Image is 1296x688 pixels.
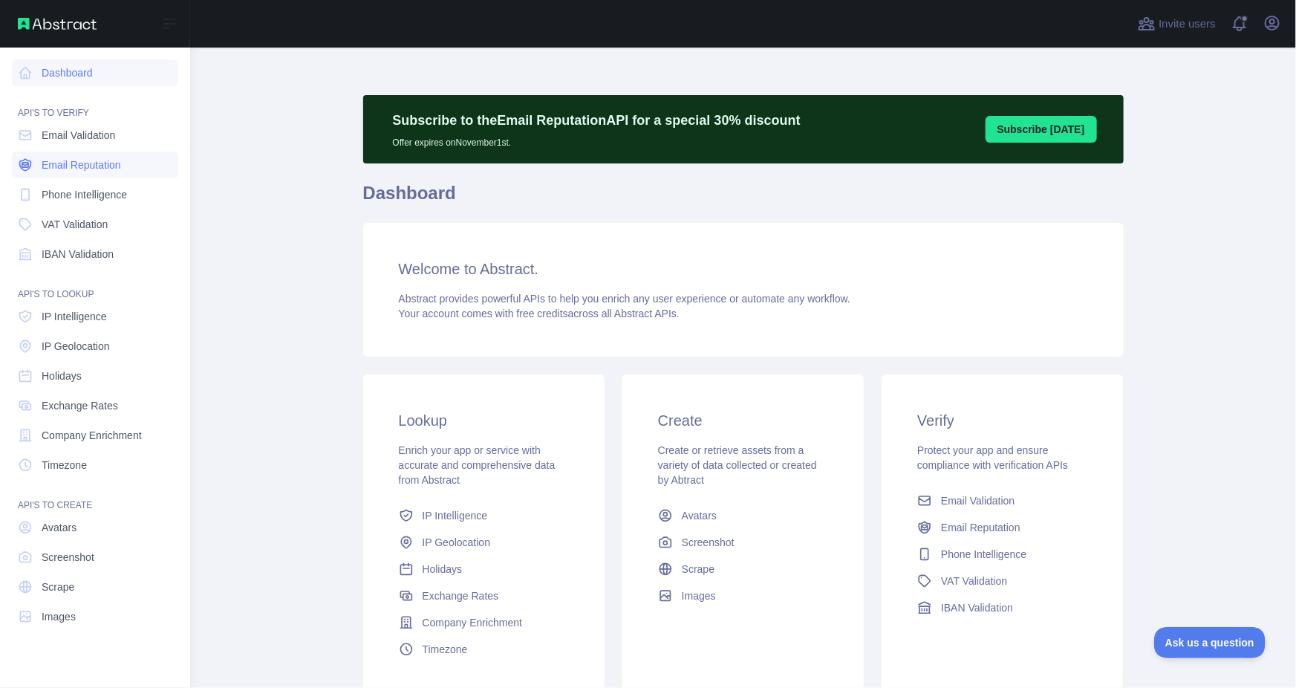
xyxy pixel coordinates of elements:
[42,520,76,535] span: Avatars
[682,508,717,523] span: Avatars
[12,152,178,178] a: Email Reputation
[42,339,110,354] span: IP Geolocation
[682,588,716,603] span: Images
[399,444,556,486] span: Enrich your app or service with accurate and comprehensive data from Abstract
[42,609,76,624] span: Images
[393,131,801,149] p: Offer expires on November 1st.
[42,158,121,172] span: Email Reputation
[941,600,1013,615] span: IBAN Validation
[682,562,714,577] span: Scrape
[12,270,178,300] div: API'S TO LOOKUP
[12,59,178,86] a: Dashboard
[1159,16,1216,33] span: Invite users
[12,122,178,149] a: Email Validation
[12,303,178,330] a: IP Intelligence
[42,187,127,202] span: Phone Intelligence
[12,392,178,419] a: Exchange Rates
[393,636,575,663] a: Timezone
[42,458,87,473] span: Timezone
[1135,12,1219,36] button: Invite users
[12,333,178,360] a: IP Geolocation
[12,481,178,511] div: API'S TO CREATE
[363,181,1124,217] h1: Dashboard
[399,308,680,319] span: Your account comes with across all Abstract APIs.
[12,514,178,541] a: Avatars
[911,568,1093,594] a: VAT Validation
[941,547,1026,562] span: Phone Intelligence
[399,259,1088,279] h3: Welcome to Abstract.
[42,369,82,383] span: Holidays
[12,422,178,449] a: Company Enrichment
[393,110,801,131] p: Subscribe to the Email Reputation API for a special 30 % discount
[12,574,178,600] a: Scrape
[393,609,575,636] a: Company Enrichment
[652,556,834,582] a: Scrape
[12,452,178,478] a: Timezone
[652,582,834,609] a: Images
[42,428,142,443] span: Company Enrichment
[911,487,1093,514] a: Email Validation
[12,181,178,208] a: Phone Intelligence
[42,128,115,143] span: Email Validation
[652,529,834,556] a: Screenshot
[423,642,468,657] span: Timezone
[941,493,1015,508] span: Email Validation
[911,514,1093,541] a: Email Reputation
[12,89,178,119] div: API'S TO VERIFY
[423,562,463,577] span: Holidays
[393,556,575,582] a: Holidays
[423,508,488,523] span: IP Intelligence
[917,410,1087,431] h3: Verify
[423,588,499,603] span: Exchange Rates
[682,535,735,550] span: Screenshot
[941,520,1020,535] span: Email Reputation
[18,18,97,30] img: Abstract API
[658,444,817,486] span: Create or retrieve assets from a variety of data collected or created by Abtract
[911,541,1093,568] a: Phone Intelligence
[42,398,118,413] span: Exchange Rates
[12,603,178,630] a: Images
[12,544,178,571] a: Screenshot
[399,410,569,431] h3: Lookup
[652,502,834,529] a: Avatars
[517,308,568,319] span: free credits
[12,363,178,389] a: Holidays
[399,293,851,305] span: Abstract provides powerful APIs to help you enrich any user experience or automate any workflow.
[42,550,94,565] span: Screenshot
[941,574,1007,588] span: VAT Validation
[42,580,74,594] span: Scrape
[393,502,575,529] a: IP Intelligence
[658,410,828,431] h3: Create
[42,217,108,232] span: VAT Validation
[423,535,491,550] span: IP Geolocation
[12,241,178,267] a: IBAN Validation
[393,582,575,609] a: Exchange Rates
[42,247,114,262] span: IBAN Validation
[42,309,107,324] span: IP Intelligence
[393,529,575,556] a: IP Geolocation
[1154,627,1266,658] iframe: Toggle Customer Support
[12,211,178,238] a: VAT Validation
[423,615,523,630] span: Company Enrichment
[986,116,1097,143] button: Subscribe [DATE]
[917,444,1068,471] span: Protect your app and ensure compliance with verification APIs
[911,594,1093,621] a: IBAN Validation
